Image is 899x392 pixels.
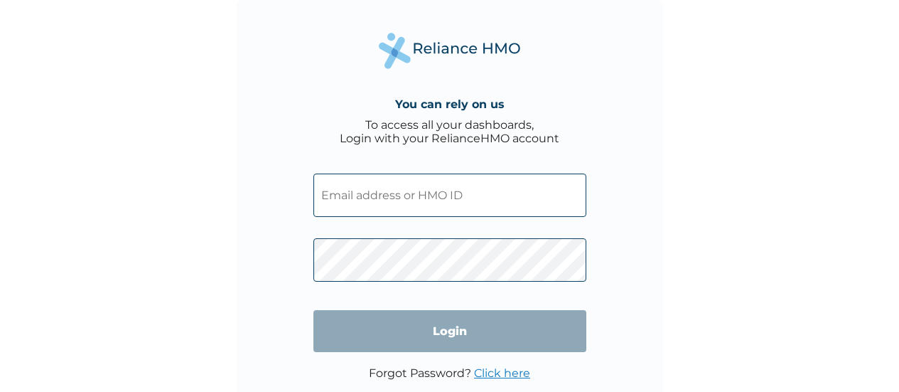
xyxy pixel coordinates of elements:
[379,33,521,69] img: Reliance Health's Logo
[395,97,505,111] h4: You can rely on us
[313,174,586,217] input: Email address or HMO ID
[369,366,530,380] p: Forgot Password?
[340,118,559,145] div: To access all your dashboards, Login with your RelianceHMO account
[313,310,586,352] input: Login
[474,366,530,380] a: Click here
